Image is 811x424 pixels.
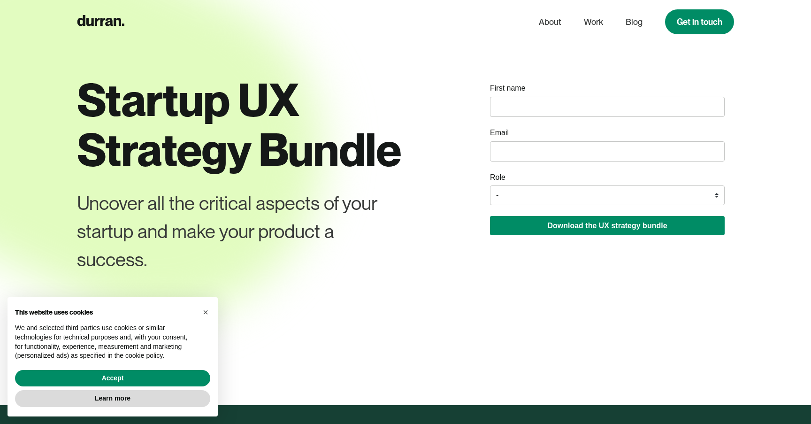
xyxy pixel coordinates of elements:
input: name [490,97,725,117]
p: We and selected third parties use cookies or similar technologies for technical purposes and, wit... [15,324,195,360]
a: About [539,13,561,31]
label: First name [490,83,526,93]
div: Uncover all the critical aspects of your startup and make your product a success. [77,189,390,274]
button: Close this notice [198,305,213,320]
h1: Startup UX Strategy Bundle [77,75,424,174]
span: × [203,307,208,317]
select: role [490,185,725,205]
button: Learn more [15,390,210,407]
label: Role [490,172,505,183]
a: Get in touch [665,9,734,34]
a: Blog [626,13,643,31]
h2: This website uses cookies [15,308,195,316]
input: email [490,141,725,162]
a: Work [584,13,603,31]
button: Download the UX strategy bundle [490,216,725,235]
label: Email [490,128,509,138]
button: Accept [15,370,210,387]
a: home [77,13,124,31]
